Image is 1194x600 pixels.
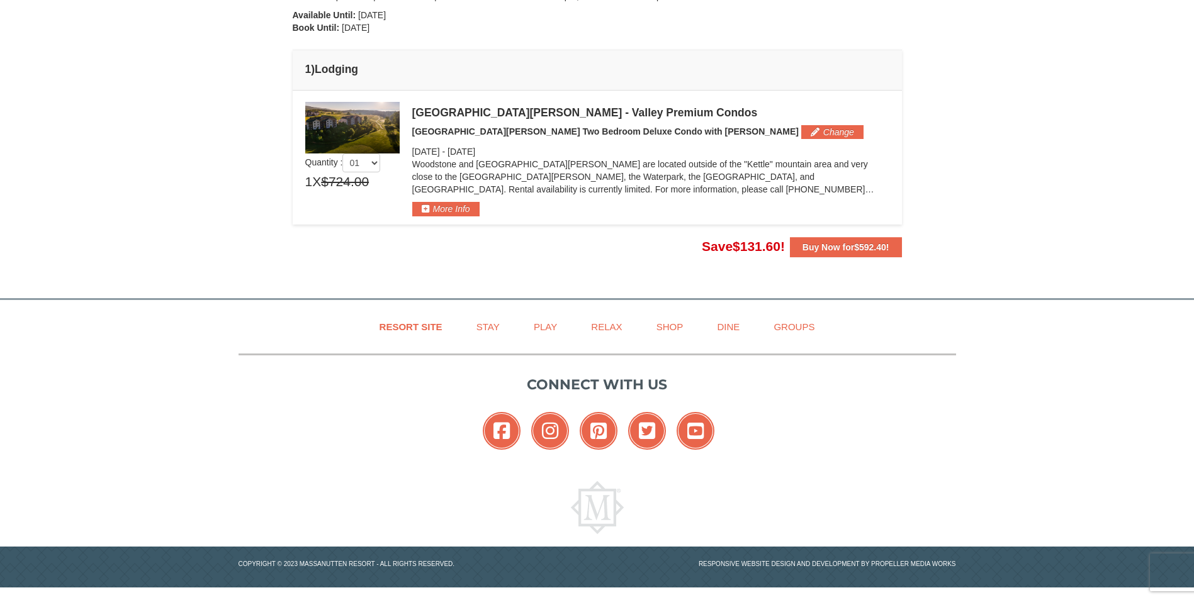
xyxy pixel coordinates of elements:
[312,172,321,191] span: X
[448,147,475,157] span: [DATE]
[293,10,356,20] strong: Available Until:
[442,147,445,157] span: -
[305,63,889,75] h4: 1 Lodging
[305,172,313,191] span: 1
[342,23,369,33] span: [DATE]
[461,313,515,341] a: Stay
[412,126,799,136] span: [GEOGRAPHIC_DATA][PERSON_NAME] Two Bedroom Deluxe Condo with [PERSON_NAME]
[412,202,480,216] button: More Info
[305,157,381,167] span: Quantity :
[358,10,386,20] span: [DATE]
[733,239,780,253] span: $131.60
[702,239,785,253] span: Save !
[803,242,889,252] strong: Buy Now for !
[518,313,573,341] a: Play
[239,374,956,395] p: Connect with us
[229,559,597,569] p: Copyright © 2023 Massanutten Resort - All Rights Reserved.
[758,313,830,341] a: Groups
[854,242,886,252] span: $592.40
[575,313,638,341] a: Relax
[412,106,889,119] div: [GEOGRAPHIC_DATA][PERSON_NAME] - Valley Premium Condos
[364,313,458,341] a: Resort Site
[699,560,956,567] a: Responsive website design and development by Propeller Media Works
[571,481,624,534] img: Massanutten Resort Logo
[321,172,369,191] span: $724.00
[641,313,699,341] a: Shop
[293,23,340,33] strong: Book Until:
[412,147,440,157] span: [DATE]
[801,125,864,139] button: Change
[412,158,889,196] p: Woodstone and [GEOGRAPHIC_DATA][PERSON_NAME] are located outside of the "Kettle" mountain area an...
[790,237,902,257] button: Buy Now for$592.40!
[701,313,755,341] a: Dine
[311,63,315,75] span: )
[305,102,400,153] img: 19219041-4-ec11c166.jpg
